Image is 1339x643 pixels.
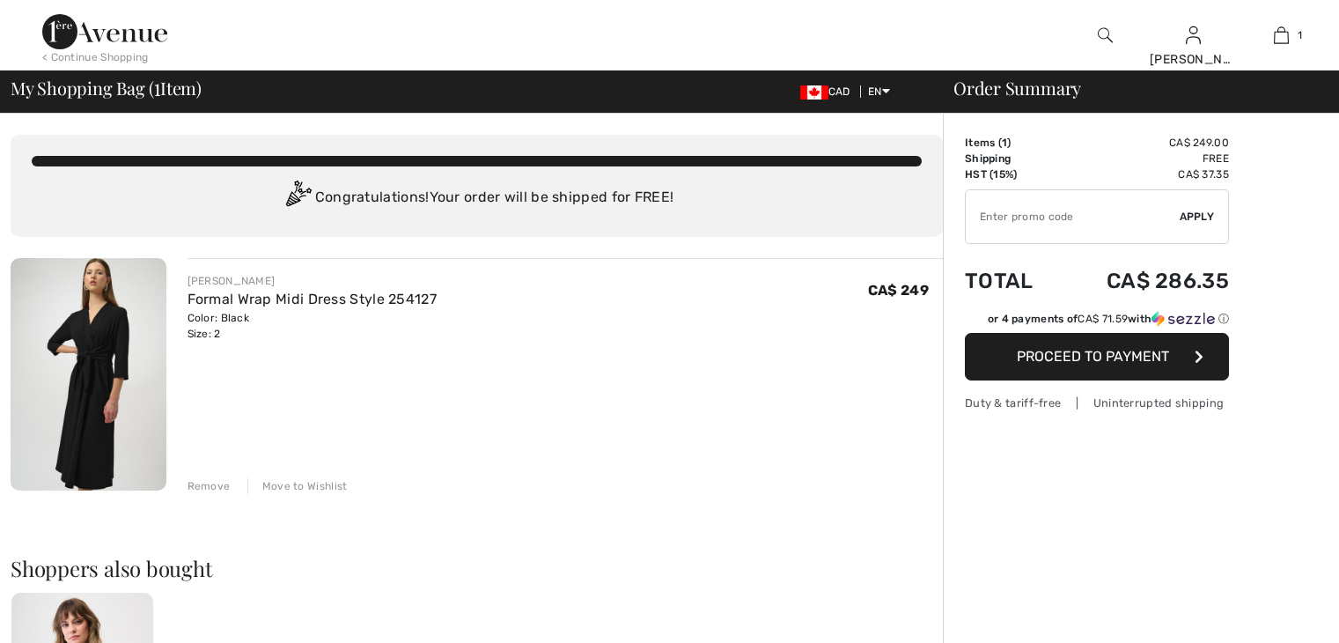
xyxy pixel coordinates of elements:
[800,85,857,98] span: CAD
[1059,135,1229,151] td: CA$ 249.00
[965,395,1229,411] div: Duty & tariff-free | Uninterrupted shipping
[188,291,438,307] a: Formal Wrap Midi Dress Style 254127
[965,166,1059,182] td: HST (15%)
[965,135,1059,151] td: Items ( )
[1002,137,1007,149] span: 1
[11,258,166,491] img: Formal Wrap Midi Dress Style 254127
[965,333,1229,381] button: Proceed to Payment
[1180,209,1215,225] span: Apply
[1298,27,1302,43] span: 1
[988,311,1229,327] div: or 4 payments of with
[280,181,315,216] img: Congratulation2.svg
[966,190,1180,243] input: Promo code
[1186,25,1201,46] img: My Info
[188,310,438,342] div: Color: Black Size: 2
[42,14,167,49] img: 1ère Avenue
[11,558,943,579] h2: Shoppers also bought
[1059,251,1229,311] td: CA$ 286.35
[1059,151,1229,166] td: Free
[42,49,149,65] div: < Continue Shopping
[932,79,1328,97] div: Order Summary
[868,85,890,98] span: EN
[188,478,231,494] div: Remove
[1151,311,1215,327] img: Sezzle
[965,311,1229,333] div: or 4 payments ofCA$ 71.59withSezzle Click to learn more about Sezzle
[1059,166,1229,182] td: CA$ 37.35
[1186,26,1201,43] a: Sign In
[32,181,922,216] div: Congratulations! Your order will be shipped for FREE!
[11,79,202,97] span: My Shopping Bag ( Item)
[1098,25,1113,46] img: search the website
[1150,50,1236,69] div: [PERSON_NAME]
[247,478,348,494] div: Move to Wishlist
[965,251,1059,311] td: Total
[868,282,929,299] span: CA$ 249
[1017,348,1169,365] span: Proceed to Payment
[800,85,828,100] img: Canadian Dollar
[965,151,1059,166] td: Shipping
[188,273,438,289] div: [PERSON_NAME]
[1078,313,1128,325] span: CA$ 71.59
[154,75,160,98] span: 1
[1274,25,1289,46] img: My Bag
[1238,25,1324,46] a: 1
[1227,590,1321,634] iframe: Opens a widget where you can chat to one of our agents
